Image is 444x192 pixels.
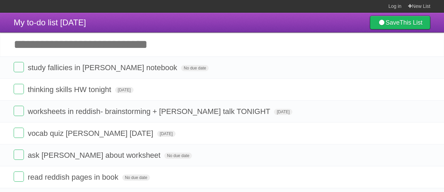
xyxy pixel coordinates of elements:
[115,87,134,93] span: [DATE]
[28,85,113,94] span: thinking skills HW tonight
[14,150,24,160] label: Done
[370,16,430,29] a: SaveThis List
[181,65,209,71] span: No due date
[14,18,86,27] span: My to-do list [DATE]
[28,107,272,116] span: worksheets in reddish- brainstorming + [PERSON_NAME] talk TONIGHT
[157,131,176,137] span: [DATE]
[274,109,292,115] span: [DATE]
[164,153,192,159] span: No due date
[14,62,24,72] label: Done
[28,173,120,181] span: read reddish pages in book
[14,128,24,138] label: Done
[14,84,24,94] label: Done
[14,171,24,182] label: Done
[122,175,150,181] span: No due date
[28,129,155,138] span: vocab quiz [PERSON_NAME] [DATE]
[14,106,24,116] label: Done
[400,19,422,26] b: This List
[28,63,179,72] span: study fallicies in [PERSON_NAME] notebook
[28,151,162,159] span: ask [PERSON_NAME] about worksheet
